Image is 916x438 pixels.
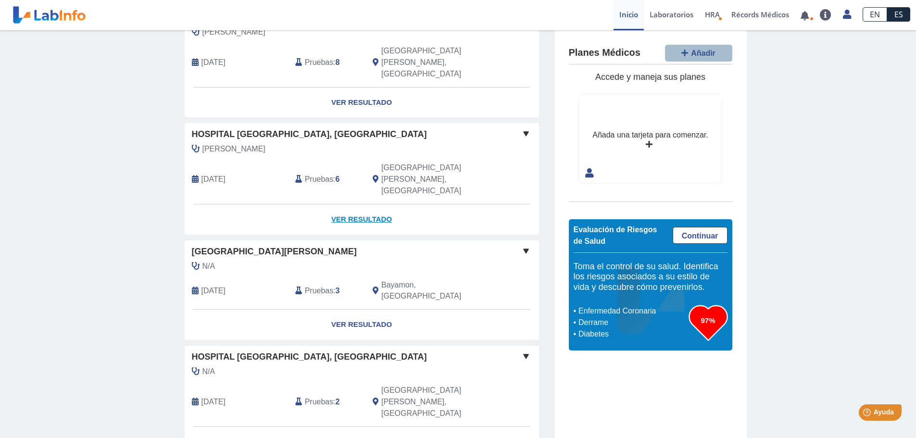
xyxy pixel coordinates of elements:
span: Añadir [691,49,715,57]
span: 2025-03-28 [201,174,226,185]
b: 2 [336,398,340,406]
span: Accede y maneja sus planes [595,72,705,82]
span: 2025-08-22 [201,57,226,68]
a: Ver Resultado [185,204,539,235]
span: N/A [202,366,215,377]
div: : [288,279,365,302]
b: 3 [336,287,340,295]
span: San Juan, PR [381,45,488,80]
li: Enfermedad Coronaria [576,305,689,317]
span: 2023-09-13 [201,396,226,408]
li: Derrame [576,317,689,328]
span: Bayamon, PR [381,279,488,302]
div: : [288,162,365,197]
span: Pruebas [305,57,333,68]
span: 2023-10-03 [201,285,226,297]
span: Hospital [GEOGRAPHIC_DATA], [GEOGRAPHIC_DATA] [192,350,427,363]
a: Continuar [673,227,728,244]
h3: 97% [689,314,728,326]
span: Hospital [GEOGRAPHIC_DATA], [GEOGRAPHIC_DATA] [192,128,427,141]
iframe: Help widget launcher [830,400,905,427]
span: San Juan, PR [381,385,488,419]
span: San Juan, PR [381,162,488,197]
span: Milan Sepulveda, Livette [202,143,265,155]
button: Añadir [665,45,732,62]
div: : [288,385,365,419]
span: HRA [705,10,720,19]
li: Diabetes [576,328,689,340]
b: 8 [336,58,340,66]
span: Pruebas [305,396,333,408]
span: Briceno Sanchez, Rosanna [202,26,265,38]
span: Pruebas [305,174,333,185]
a: ES [887,7,910,22]
h5: Toma el control de su salud. Identifica los riesgos asociados a su estilo de vida y descubre cómo... [574,262,728,293]
h4: Planes Médicos [569,47,640,59]
span: [GEOGRAPHIC_DATA][PERSON_NAME] [192,245,357,258]
span: Evaluación de Riesgos de Salud [574,225,657,245]
a: Ver Resultado [185,310,539,340]
span: Continuar [682,232,718,240]
span: N/A [202,261,215,272]
b: 6 [336,175,340,183]
div: Añada una tarjeta para comenzar. [592,129,708,141]
span: Pruebas [305,285,333,297]
a: EN [863,7,887,22]
a: Ver Resultado [185,88,539,118]
div: : [288,45,365,80]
